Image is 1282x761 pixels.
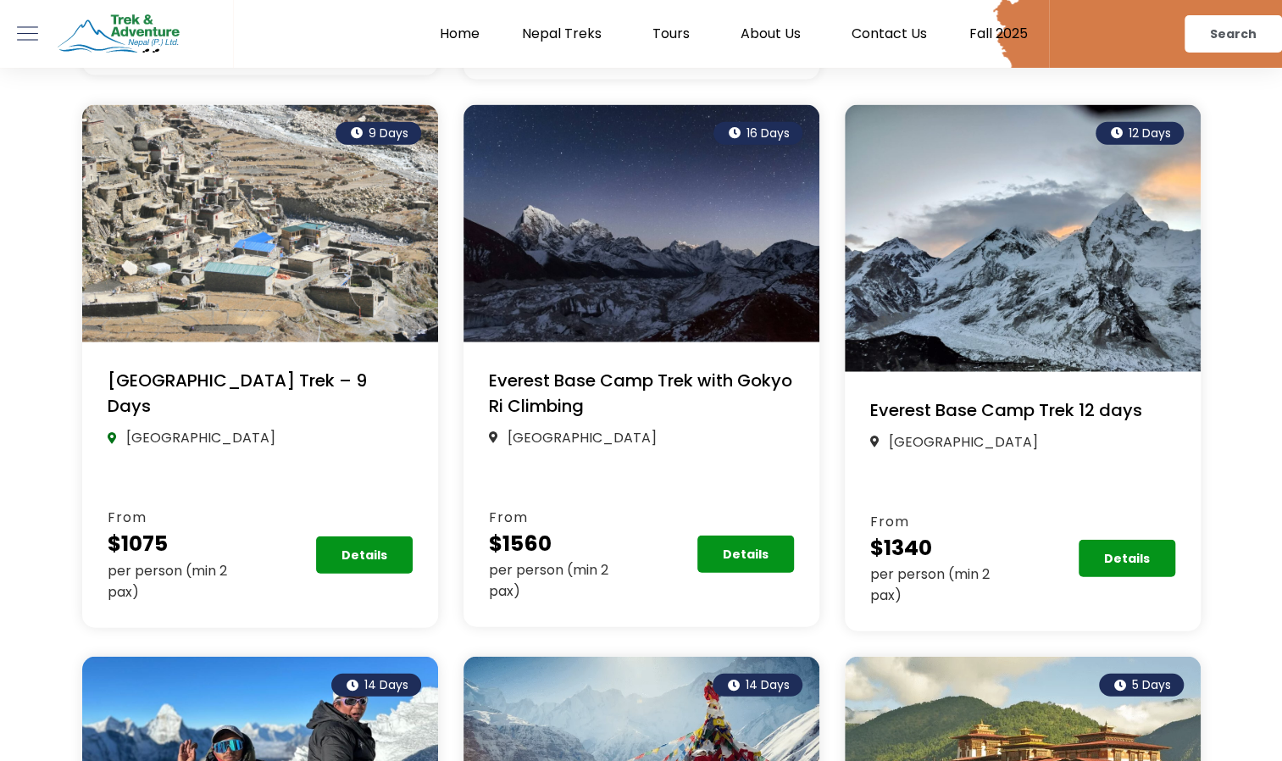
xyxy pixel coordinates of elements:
[746,125,790,142] span: 16 Days
[108,508,260,528] h5: From
[108,528,260,560] h3: $1075
[489,508,641,528] h5: From
[870,398,1142,422] a: Everest Base Camp Trek 12 days
[82,105,438,343] img: Nar Phu Village
[723,548,769,560] span: Details
[419,25,501,42] a: Home
[885,431,1038,453] span: [GEOGRAPHIC_DATA]
[948,25,1049,42] a: Fall 2025
[1079,540,1175,577] a: Details
[55,11,182,58] img: Trek & Adventure Nepal
[489,528,641,560] h3: $1560
[122,427,275,448] span: [GEOGRAPHIC_DATA]
[463,105,819,342] img: Gokyo Ri Climb with Everest Base Camp Trek
[316,536,413,574] a: Details
[870,532,1023,564] h3: $1340
[369,125,408,142] span: 9 Days
[1185,15,1282,53] a: Search
[341,549,387,561] span: Details
[746,676,790,693] span: 14 Days
[108,561,227,602] span: per person (min 2 pax)
[719,25,830,42] a: About Us
[1210,28,1257,40] span: Search
[1129,125,1171,142] span: 12 Days
[631,25,719,42] a: Tours
[503,427,657,448] span: [GEOGRAPHIC_DATA]
[1132,676,1171,693] span: 5 Days
[364,676,408,693] span: 14 Days
[697,536,794,573] a: Details
[489,369,792,418] a: Everest Base Camp Trek with Gokyo Ri Climbing
[870,564,990,605] span: per person (min 2 pax)
[108,369,367,418] a: [GEOGRAPHIC_DATA] Trek – 9 Days
[1104,553,1150,564] span: Details
[870,512,1023,532] h5: From
[830,25,948,42] a: Contact Us
[233,25,1049,42] nav: Menu
[501,25,631,42] a: Nepal Treks
[489,560,608,601] span: per person (min 2 pax)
